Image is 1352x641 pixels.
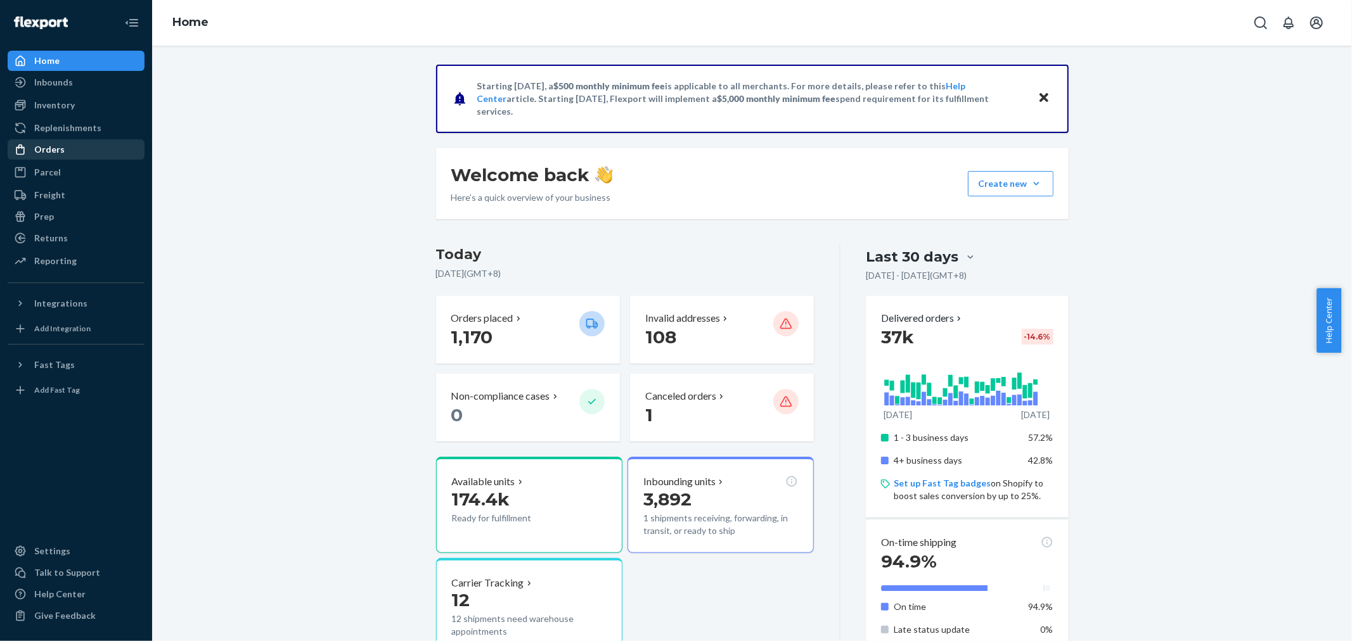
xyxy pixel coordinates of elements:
div: Talk to Support [34,566,100,579]
a: Settings [8,541,145,561]
a: Replenishments [8,118,145,138]
button: Fast Tags [8,355,145,375]
button: Give Feedback [8,606,145,626]
button: Non-compliance cases 0 [436,374,620,441]
span: 1,170 [451,326,493,348]
p: Non-compliance cases [451,389,550,403]
p: On-time shipping [881,535,956,550]
div: Inventory [34,99,75,111]
p: 1 - 3 business days [894,431,1019,444]
span: $500 monthly minimum fee [554,80,666,91]
p: 1 shipments receiving, forwarding, in transit, or ready to ship [643,512,798,537]
p: Invalid addresses [645,311,720,326]
button: Inbounding units3,8921 shipments receiving, forwarding, in transit, or ready to ship [628,457,814,553]
a: Parcel [8,162,145,182]
div: Orders [34,143,65,156]
p: [DATE] ( GMT+8 ) [436,267,814,280]
span: 174.4k [452,488,510,510]
button: Canceled orders 1 [630,374,814,441]
img: Flexport logo [14,16,68,29]
p: Starting [DATE], a is applicable to all merchants. For more details, please refer to this article... [477,80,1026,118]
div: Help Center [34,588,86,600]
p: on Shopify to boost sales conversion by up to 25%. [894,477,1053,502]
button: Help Center [1317,288,1341,353]
div: Give Feedback [34,609,96,622]
div: -14.6 % [1022,329,1053,345]
button: Invalid addresses 108 [630,296,814,364]
p: Available units [452,474,515,489]
p: [DATE] - [DATE] ( GMT+8 ) [866,269,967,282]
h3: Today [436,244,814,265]
ol: breadcrumbs [162,4,219,41]
span: 3,892 [643,488,692,510]
button: Orders placed 1,170 [436,296,620,364]
span: 12 [452,589,470,611]
span: 94.9% [1029,601,1053,612]
div: Reporting [34,255,77,267]
p: Here’s a quick overview of your business [451,191,613,204]
button: Open notifications [1276,10,1301,35]
div: Returns [34,232,68,244]
a: Home [8,51,145,71]
img: hand-wave emoji [595,166,613,184]
div: Last 30 days [866,247,958,267]
p: Ready for fulfillment [452,512,569,524]
div: Prep [34,210,54,223]
button: Open account menu [1304,10,1329,35]
span: 0% [1041,624,1053,635]
h1: Welcome back [451,163,613,186]
span: 94.9% [881,550,937,572]
p: [DATE] [1021,409,1050,421]
p: Canceled orders [645,389,716,403]
a: Orders [8,139,145,160]
div: Parcel [34,166,61,179]
a: Inventory [8,95,145,115]
div: Add Integration [34,323,91,334]
span: $5,000 monthly minimum fee [718,93,836,104]
button: Create new [968,171,1053,196]
a: Add Fast Tag [8,380,145,400]
div: Settings [34,545,70,557]
button: Delivered orders [881,311,964,326]
a: Freight [8,185,145,205]
div: Add Fast Tag [34,384,80,395]
a: Prep [8,206,145,227]
span: 57.2% [1029,432,1053,443]
a: Reporting [8,251,145,271]
a: Set up Fast Tag badges [894,478,991,488]
a: Home [172,15,209,29]
div: Freight [34,189,65,201]
p: Orders placed [451,311,513,326]
p: 12 shipments need warehouse appointments [452,612,607,638]
p: Inbounding units [643,474,716,489]
a: Inbounds [8,72,145,92]
div: Fast Tags [34,359,75,371]
p: 4+ business days [894,454,1019,467]
a: Talk to Support [8,562,145,583]
div: Inbounds [34,76,73,89]
button: Available units174.4kReady for fulfillment [436,457,622,553]
div: Home [34,54,60,67]
p: [DATE] [884,409,912,421]
span: 42.8% [1029,455,1053,466]
button: Integrations [8,293,145,314]
span: 37k [881,326,914,348]
button: Close [1036,89,1052,108]
span: 0 [451,404,463,426]
a: Add Integration [8,319,145,339]
p: On time [894,600,1019,613]
p: Carrier Tracking [452,576,524,590]
button: Close Navigation [119,10,145,35]
a: Help Center [8,584,145,604]
a: Returns [8,228,145,248]
span: 108 [645,326,676,348]
p: Late status update [894,623,1019,636]
div: Integrations [34,297,87,310]
span: 1 [645,404,653,426]
button: Open Search Box [1248,10,1273,35]
div: Replenishments [34,122,101,134]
